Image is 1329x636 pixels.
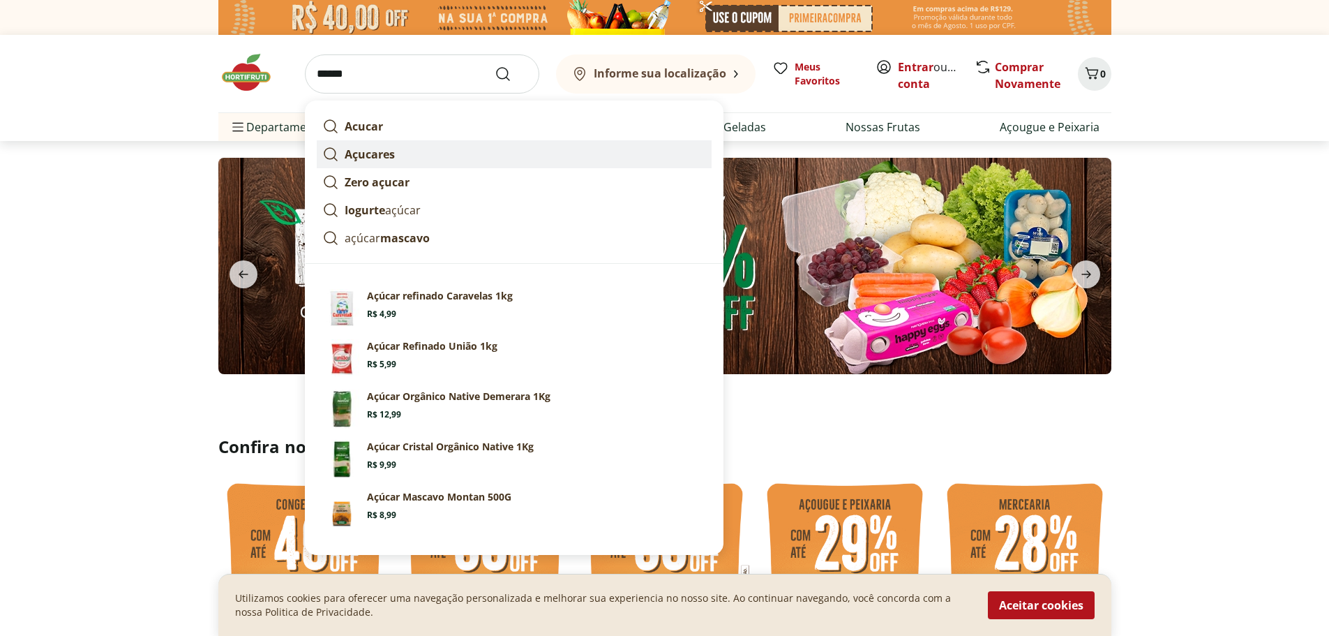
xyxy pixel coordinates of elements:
p: açúcar [345,202,421,219]
a: PrincipalAçúcar Cristal Orgânico Native 1KgR$ 9,99 [317,434,712,485]
button: next [1061,260,1111,288]
button: Carrinho [1078,57,1111,91]
a: Açúcar refinado Caravelas 1kgR$ 4,99 [317,283,712,334]
h2: Confira nossos descontos exclusivos [218,436,1111,458]
span: ou [898,59,960,92]
img: Principal [322,490,361,529]
a: Zero açucar [317,168,712,196]
a: Criar conta [898,59,975,91]
a: Nossas Frutas [846,119,920,135]
strong: Açucares [345,147,395,162]
p: Açúcar refinado Caravelas 1kg [367,289,513,303]
a: Iogurteaçúcar [317,196,712,224]
a: Comprar Novamente [995,59,1060,91]
span: R$ 4,99 [367,309,396,320]
a: PrincipalAçúcar Orgânico Native Demerara 1KgR$ 12,99 [317,384,712,434]
b: Informe sua localização [594,66,726,81]
button: Submit Search [495,66,528,82]
p: Açúcar Cristal Orgânico Native 1Kg [367,440,534,454]
p: Utilizamos cookies para oferecer uma navegação personalizada e melhorar sua experiencia no nosso ... [235,591,971,619]
button: Aceitar cookies [988,591,1095,619]
button: Menu [230,110,246,144]
span: R$ 9,99 [367,459,396,471]
span: Departamentos [230,110,330,144]
a: Entrar [898,59,933,75]
button: Informe sua localização [556,54,756,94]
p: açúcar [345,230,430,246]
strong: Zero açucar [345,175,410,190]
span: 0 [1100,67,1106,80]
p: Açúcar Orgânico Native Demerara 1Kg [367,390,550,404]
span: R$ 8,99 [367,510,396,521]
input: search [305,54,539,94]
a: Açougue e Peixaria [1000,119,1099,135]
a: Açucares [317,140,712,168]
a: Açúcar Refinado União 1kgR$ 5,99 [317,334,712,384]
button: previous [218,260,269,288]
img: Principal [322,440,361,479]
a: Meus Favoritos [772,60,859,88]
a: Acucar [317,112,712,140]
p: Açúcar Refinado União 1kg [367,339,497,353]
span: R$ 12,99 [367,409,401,420]
a: açúcarmascavo [317,224,712,252]
strong: mascavo [380,230,430,246]
a: PrincipalAçúcar Mascavo Montan 500GR$ 8,99 [317,485,712,535]
img: Principal [322,390,361,429]
p: Açúcar Mascavo Montan 500G [367,490,511,504]
span: Meus Favoritos [795,60,859,88]
img: Hortifruti [218,52,288,94]
span: R$ 5,99 [367,359,396,370]
strong: Iogurte [345,202,385,218]
strong: Acucar [345,119,383,134]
